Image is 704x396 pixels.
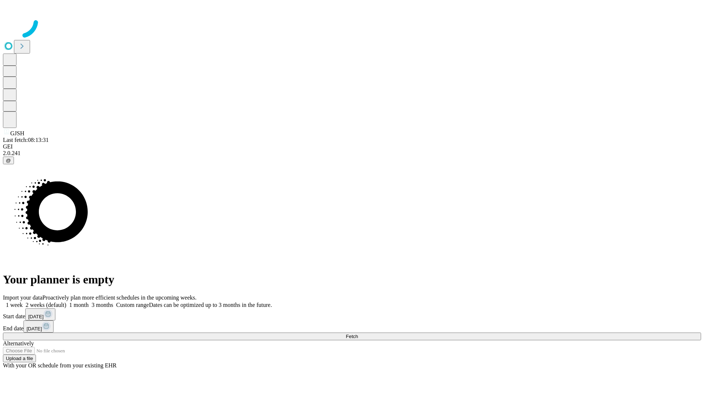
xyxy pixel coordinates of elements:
[6,302,23,308] span: 1 week
[3,137,49,143] span: Last fetch: 08:13:31
[3,150,701,157] div: 2.0.241
[3,333,701,340] button: Fetch
[3,320,701,333] div: End date
[3,355,36,362] button: Upload a file
[3,143,701,150] div: GEI
[149,302,272,308] span: Dates can be optimized up to 3 months in the future.
[6,158,11,163] span: @
[346,334,358,339] span: Fetch
[3,294,43,301] span: Import your data
[3,308,701,320] div: Start date
[116,302,149,308] span: Custom range
[26,302,66,308] span: 2 weeks (default)
[92,302,113,308] span: 3 months
[43,294,197,301] span: Proactively plan more efficient schedules in the upcoming weeks.
[25,308,55,320] button: [DATE]
[26,326,42,331] span: [DATE]
[3,273,701,286] h1: Your planner is empty
[23,320,54,333] button: [DATE]
[3,340,34,346] span: Alternatively
[28,314,44,319] span: [DATE]
[69,302,89,308] span: 1 month
[3,362,117,368] span: With your OR schedule from your existing EHR
[3,157,14,164] button: @
[10,130,24,136] span: GJSH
